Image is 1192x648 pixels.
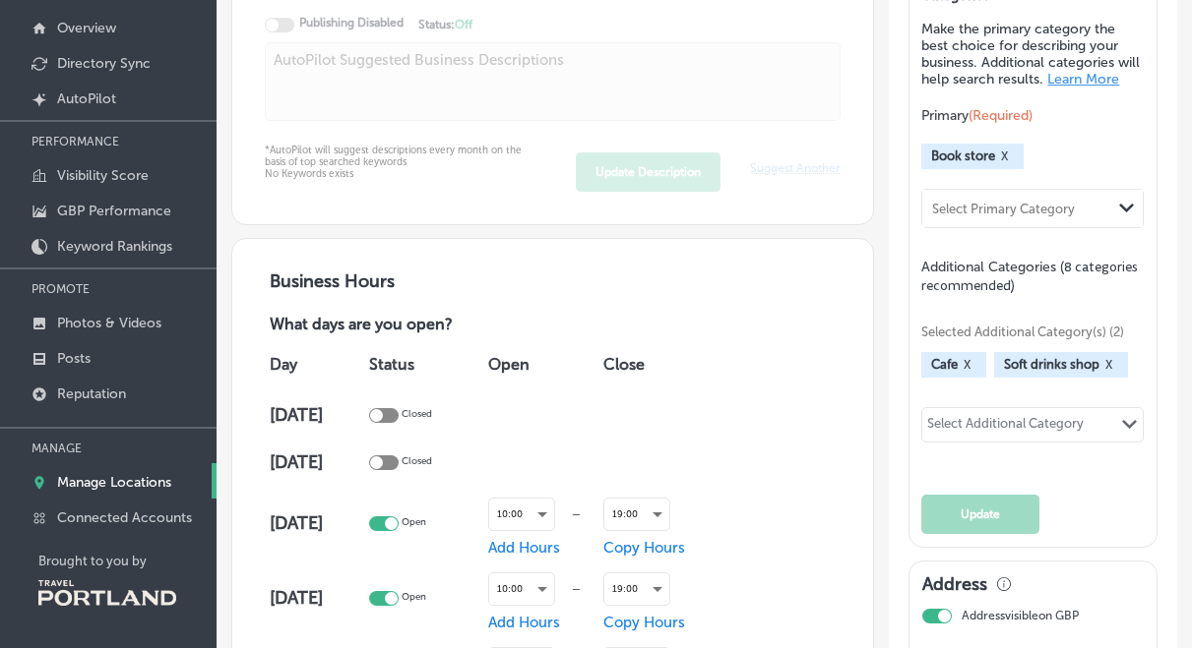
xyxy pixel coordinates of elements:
[555,583,598,595] div: —
[962,609,1079,622] p: Address visible on GBP
[598,336,697,391] th: Close
[488,614,560,631] span: Add Hours
[402,455,432,470] p: Closed
[921,107,1033,124] span: Primary
[969,107,1033,124] span: (Required)
[1099,357,1118,373] button: X
[57,509,192,526] p: Connected Accounts
[555,508,598,520] div: —
[921,21,1144,88] p: Make the primary category the best choice for describing your business. Additional categories wil...
[57,350,91,367] p: Posts
[57,238,172,255] p: Keyword Rankings
[402,408,432,423] p: Closed
[270,404,364,426] h4: [DATE]
[57,55,151,72] p: Directory Sync
[265,270,842,292] h3: Business Hours
[38,554,217,568] p: Brought to you by
[57,167,149,184] p: Visibility Score
[1047,71,1119,88] a: Learn More
[57,474,171,491] p: Manage Locations
[921,259,1138,294] span: Additional Categories
[489,576,554,603] div: 10:00
[604,576,669,603] div: 19:00
[57,90,116,107] p: AutoPilot
[270,587,364,609] h4: [DATE]
[489,501,554,528] div: 10:00
[921,258,1138,295] span: (8 categories recommended)
[931,357,958,372] span: Cafe
[603,539,685,557] span: Copy Hours
[922,573,987,595] h3: Address
[57,315,161,331] p: Photos & Videos
[932,201,1075,215] div: Select Primary Category
[488,539,560,557] span: Add Hours
[958,357,976,373] button: X
[921,324,1129,339] span: Selected Additional Category(s) (2)
[265,316,594,336] p: What days are you open?
[270,512,364,534] h4: [DATE]
[921,495,1039,534] button: Update
[927,416,1084,439] div: Select Additional Category
[364,336,483,391] th: Status
[604,501,669,528] div: 19:00
[57,20,116,36] p: Overview
[931,148,995,163] span: Book store
[265,336,364,391] th: Day
[57,203,171,219] p: GBP Performance
[57,385,126,402] p: Reputation
[38,580,176,606] img: Travel Portland
[603,614,685,631] span: Copy Hours
[995,148,1014,164] button: X
[270,451,364,473] h4: [DATE]
[1004,357,1099,372] span: Soft drinks shop
[402,516,426,531] p: Open
[483,336,598,391] th: Open
[402,591,426,606] p: Open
